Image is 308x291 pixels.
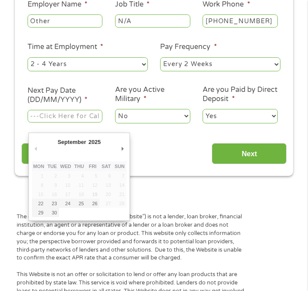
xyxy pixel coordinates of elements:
[74,164,84,169] abbr: Thursday
[203,85,277,104] label: Are you Paid by Direct Deposit
[32,199,45,208] button: 22
[56,136,87,148] div: September
[60,164,71,169] abbr: Wednesday
[33,164,44,169] abbr: Monday
[45,199,59,208] button: 23
[115,14,190,28] input: Cashier
[28,14,102,28] input: Walmart
[160,42,217,52] label: Pay Frequency
[73,199,86,208] button: 25
[32,208,45,217] button: 29
[87,136,102,148] div: 2025
[28,110,102,123] input: Use the arrow keys to pick a date
[21,143,96,165] input: Back
[115,85,190,104] label: Are you Active Military
[86,199,99,208] button: 26
[203,14,277,28] input: (231) 754-4010
[101,164,111,169] abbr: Saturday
[89,164,96,169] abbr: Friday
[47,164,57,169] abbr: Tuesday
[115,164,125,169] abbr: Sunday
[119,143,126,154] button: Next Month
[28,86,102,105] label: Next Pay Date (DD/MM/YYYY)
[59,199,73,208] button: 24
[32,143,40,154] button: Previous Month
[17,213,245,262] p: The operator of (this “Website”) is not a lender, loan broker, financial institution, an agent or...
[28,42,103,52] label: Time at Employment
[45,208,59,217] button: 30
[212,143,287,165] input: Next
